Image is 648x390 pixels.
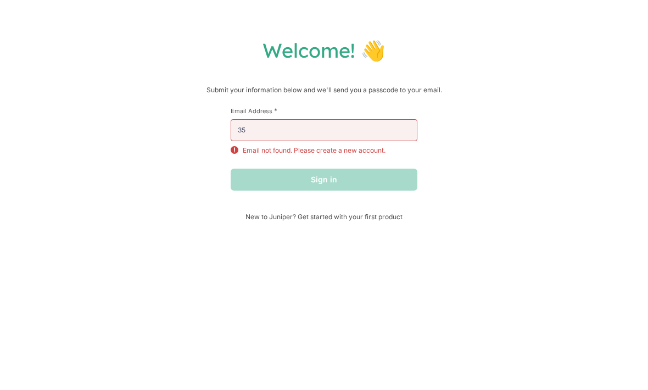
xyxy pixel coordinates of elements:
[274,107,277,115] span: This field is required.
[11,38,637,63] h1: Welcome! 👋
[11,85,637,96] p: Submit your information below and we'll send you a passcode to your email.
[243,146,386,156] p: Email not found. Please create a new account.
[231,120,417,142] input: email@example.com
[231,213,417,221] span: New to Juniper? Get started with your first product
[231,107,417,115] label: Email Address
